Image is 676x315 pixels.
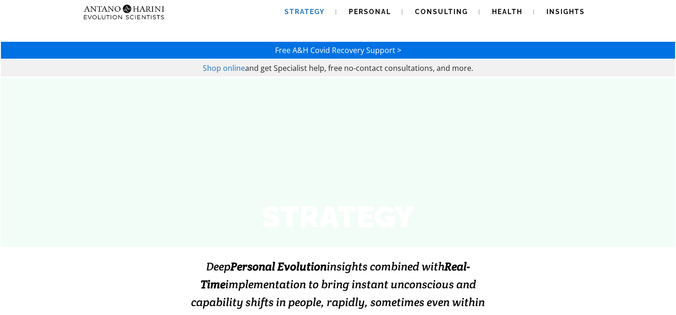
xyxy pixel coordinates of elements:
strong: Personal Evolution [230,259,327,274]
a: Shop online [203,63,245,73]
span: Personal [349,8,391,15]
a: Free A&H Covid Recovery Support > [275,45,401,55]
span: Consulting [415,8,468,15]
span: and get Specialist help, free no-contact consultations, and more. [245,63,473,73]
span: Insights [546,8,585,15]
strong: STRATEGY [262,199,415,234]
span: Strategy [284,8,325,15]
span: Health [492,8,522,15]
